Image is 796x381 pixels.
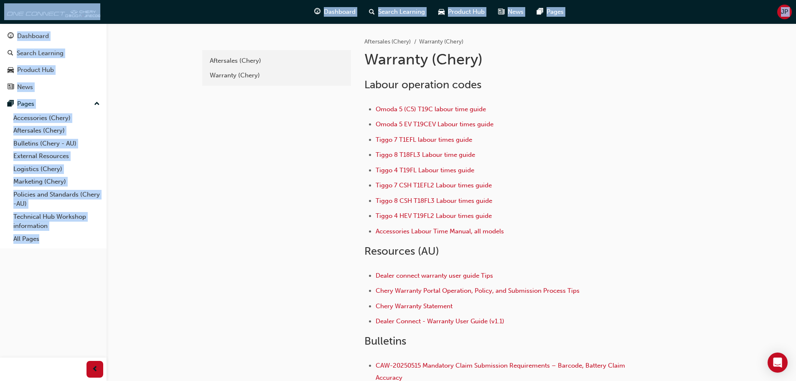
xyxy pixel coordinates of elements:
[369,7,375,17] span: search-icon
[10,163,103,176] a: Logistics (Chery)
[206,68,348,83] a: Warranty (Chery)
[419,37,463,47] li: Warranty (Chery)
[777,5,792,19] button: JP
[10,112,103,125] a: Accessories (Chery)
[364,50,638,69] h1: Warranty (Chery)
[376,302,453,310] a: Chery Warranty Statement
[4,3,100,20] img: oneconnect
[376,151,475,159] a: Tiggo 8 T18FL3 Labour time guide
[3,96,103,112] button: Pages
[362,3,432,20] a: search-iconSearch Learning
[8,50,13,57] span: search-icon
[17,49,64,58] div: Search Learning
[3,28,103,44] a: Dashboard
[10,233,103,245] a: All Pages
[210,71,343,80] div: Warranty (Chery)
[537,7,543,17] span: pages-icon
[17,82,33,92] div: News
[376,105,486,113] a: Omoda 5 (C5) T19C labour time guide
[364,245,439,258] span: Resources (AU)
[376,272,493,279] a: Dealer connect warranty user guide Tips
[94,99,100,110] span: up-icon
[376,166,474,174] a: Tiggo 4 T19FL Labour times guide
[530,3,570,20] a: pages-iconPages
[432,3,491,20] a: car-iconProduct Hub
[448,7,485,17] span: Product Hub
[17,65,54,75] div: Product Hub
[376,120,493,128] a: Omoda 5 EV T19CEV Labour times guide
[92,364,98,375] span: prev-icon
[491,3,530,20] a: news-iconNews
[8,100,14,108] span: pages-icon
[768,353,788,373] div: Open Intercom Messenger
[308,3,362,20] a: guage-iconDashboard
[781,7,788,17] span: JP
[8,84,14,91] span: news-icon
[508,7,524,17] span: News
[210,56,343,66] div: Aftersales (Chery)
[376,228,504,235] a: Accessories Labour Time Manual, all models
[206,54,348,68] a: Aftersales (Chery)
[17,31,49,41] div: Dashboard
[10,188,103,210] a: Policies and Standards (Chery -AU)
[376,197,492,205] a: Tiggo 8 CSH T18FL3 Labour times guide
[498,7,504,17] span: news-icon
[376,287,580,294] a: Chery Warranty Portal Operation, Policy, and Submission Process Tips
[364,78,481,91] span: Labour operation codes
[376,212,492,220] a: Tiggo 4 HEV T19FL2 Labour times guide
[10,210,103,233] a: Technical Hub Workshop information
[376,317,504,325] a: Dealer Connect - Warranty User Guide (v1.1)
[17,99,34,109] div: Pages
[364,335,406,348] span: Bulletins
[10,150,103,163] a: External Resources
[10,175,103,188] a: Marketing (Chery)
[10,137,103,150] a: Bulletins (Chery - AU)
[364,38,411,45] a: Aftersales (Chery)
[438,7,445,17] span: car-icon
[8,66,14,74] span: car-icon
[376,136,472,143] a: Tiggo 7 T1EFL labour times guide
[324,7,356,17] span: Dashboard
[3,46,103,61] a: Search Learning
[547,7,564,17] span: Pages
[8,33,14,40] span: guage-icon
[10,124,103,137] a: Aftersales (Chery)
[3,79,103,95] a: News
[3,27,103,96] button: DashboardSearch LearningProduct HubNews
[314,7,320,17] span: guage-icon
[378,7,425,17] span: Search Learning
[376,182,492,189] a: Tiggo 7 CSH T1EFL2 Labour times guide
[3,62,103,78] a: Product Hub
